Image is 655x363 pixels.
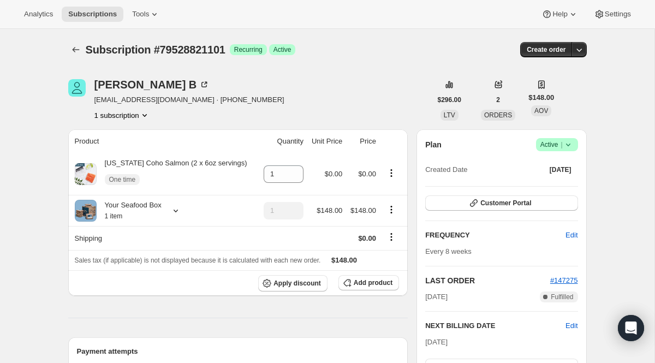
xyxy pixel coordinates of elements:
div: Your Seafood Box [97,200,162,222]
button: Settings [587,7,638,22]
span: Customer Portal [480,199,531,207]
span: Active [540,139,574,150]
th: Unit Price [307,129,346,153]
span: LTV [444,111,455,119]
span: Settings [605,10,631,19]
span: Sales tax (if applicable) is not displayed because it is calculated with each new order. [75,257,321,264]
button: Add product [338,275,399,290]
h2: FREQUENCY [425,230,565,241]
span: Subscriptions [68,10,117,19]
a: #147275 [550,276,578,284]
span: Tools [132,10,149,19]
span: $0.00 [325,170,343,178]
span: [DATE] [425,291,448,302]
th: Shipping [68,226,259,250]
span: Fulfilled [551,293,573,301]
div: Open Intercom Messenger [618,315,644,341]
h2: LAST ORDER [425,275,550,286]
span: AOV [534,107,548,115]
span: $0.00 [358,170,376,178]
span: Created Date [425,164,467,175]
span: Every 8 weeks [425,247,472,255]
button: Apply discount [258,275,327,291]
span: $0.00 [358,234,376,242]
span: | [561,140,562,149]
div: [US_STATE] Coho Salmon (2 x 6oz servings) [97,158,247,191]
span: Analytics [24,10,53,19]
button: Shipping actions [383,231,400,243]
span: Active [273,45,291,54]
button: Edit [559,227,584,244]
span: Help [552,10,567,19]
span: Add product [354,278,392,287]
span: ORDERS [484,111,512,119]
button: Edit [565,320,577,331]
button: Subscriptions [68,42,84,57]
h2: Payment attempts [77,346,400,357]
button: Product actions [383,204,400,216]
button: $296.00 [431,92,468,108]
th: Price [346,129,379,153]
button: Create order [520,42,572,57]
span: 2 [496,96,500,104]
h2: NEXT BILLING DATE [425,320,565,331]
button: Product actions [94,110,150,121]
button: 2 [490,92,507,108]
button: Tools [126,7,166,22]
h2: Plan [425,139,442,150]
span: Edit [565,230,577,241]
span: Apply discount [273,279,321,288]
span: [DATE] [425,338,448,346]
span: Walter B [68,79,86,97]
img: product img [75,200,97,222]
button: Customer Portal [425,195,577,211]
span: $148.00 [317,206,342,215]
span: Subscription #79528821101 [86,44,225,56]
button: #147275 [550,275,578,286]
span: $148.00 [350,206,376,215]
button: Subscriptions [62,7,123,22]
small: 1 item [105,212,123,220]
span: $148.00 [528,92,554,103]
span: $296.00 [438,96,461,104]
span: Create order [527,45,565,54]
span: One time [109,175,136,184]
span: Recurring [234,45,263,54]
span: $148.00 [331,256,357,264]
div: [PERSON_NAME] B [94,79,210,90]
button: Product actions [383,167,400,179]
button: [DATE] [543,162,578,177]
th: Quantity [258,129,307,153]
span: [EMAIL_ADDRESS][DOMAIN_NAME] · [PHONE_NUMBER] [94,94,284,105]
img: product img [75,163,97,185]
th: Product [68,129,259,153]
span: [DATE] [550,165,571,174]
button: Help [535,7,585,22]
button: Analytics [17,7,59,22]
